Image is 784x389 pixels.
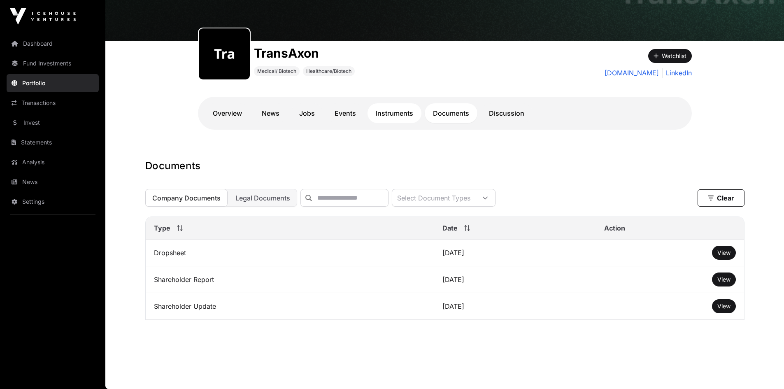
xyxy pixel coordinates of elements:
a: Instruments [368,103,421,123]
a: [DOMAIN_NAME] [605,68,659,78]
button: Legal Documents [228,189,297,207]
a: View [717,302,730,310]
a: Portfolio [7,74,99,92]
td: Shareholder Report [146,266,434,293]
span: View [717,303,730,310]
a: Transactions [7,94,99,112]
span: Medical/ Biotech [257,68,296,75]
td: Shareholder Update [146,293,434,320]
td: [DATE] [434,266,596,293]
button: Clear [698,189,744,207]
h1: Documents [145,159,744,172]
a: Documents [425,103,477,123]
a: Statements [7,133,99,151]
img: Icehouse Ventures Logo [10,8,76,25]
span: Date [442,223,458,233]
iframe: Chat Widget [743,349,784,389]
span: Type [154,223,170,233]
button: Watchlist [648,49,692,63]
a: Fund Investments [7,54,99,72]
a: LinkedIn [662,68,692,78]
span: Healthcare/Biotech [306,68,351,75]
a: News [7,173,99,191]
nav: Tabs [205,103,685,123]
a: View [717,249,730,257]
span: Company Documents [152,194,221,202]
td: Dropsheet [146,240,434,266]
span: View [717,249,730,256]
span: View [717,276,730,283]
span: Action [604,223,625,233]
button: Company Documents [145,189,228,207]
a: Events [326,103,364,123]
button: View [712,273,736,287]
a: Jobs [291,103,323,123]
a: View [717,275,730,284]
a: Overview [205,103,250,123]
a: Invest [7,114,99,132]
img: transaxon309.png [202,32,247,76]
a: Dashboard [7,35,99,53]
h1: TransAxon [254,46,355,61]
a: Analysis [7,153,99,171]
a: Settings [7,193,99,211]
td: [DATE] [434,240,596,266]
div: Select Document Types [392,189,475,206]
a: Discussion [481,103,533,123]
button: View [712,246,736,260]
span: Legal Documents [235,194,290,202]
td: [DATE] [434,293,596,320]
a: News [254,103,288,123]
button: View [712,299,736,313]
